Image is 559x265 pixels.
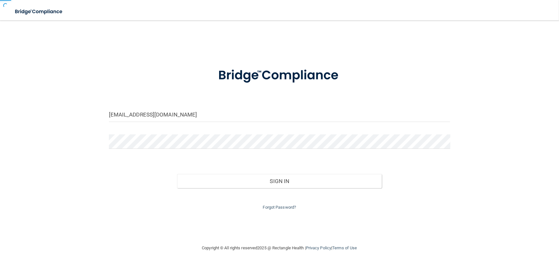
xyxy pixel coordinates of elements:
[10,5,69,18] img: bridge_compliance_login_screen.278c3ca4.svg
[448,220,551,245] iframe: Drift Widget Chat Controller
[163,238,397,258] div: Copyright © All rights reserved 2025 @ Rectangle Health | |
[263,205,296,210] a: Forgot Password?
[306,245,331,250] a: Privacy Policy
[205,59,354,92] img: bridge_compliance_login_screen.278c3ca4.svg
[177,174,382,188] button: Sign In
[332,245,357,250] a: Terms of Use
[109,108,450,122] input: Email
